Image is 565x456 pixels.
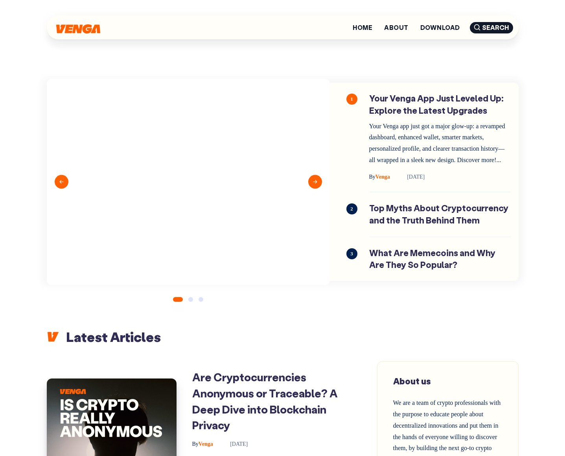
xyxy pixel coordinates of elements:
[346,248,357,259] span: 3
[353,24,372,31] a: Home
[393,375,431,387] span: About us
[346,203,357,214] span: 2
[420,24,460,31] a: Download
[56,24,100,33] img: Venga Blog
[199,297,203,302] button: 3 of 3
[346,94,357,105] span: 1
[192,370,338,432] a: Are Cryptocurrencies Anonymous or Traceable? A Deep Dive into Blockchain Privacy
[192,441,215,447] a: ByVenga
[173,297,183,302] button: 1 of 3
[192,441,199,447] span: By
[470,22,513,33] span: Search
[219,441,248,447] time: [DATE]
[384,24,408,31] a: About
[188,297,193,302] button: 2 of 3
[55,175,68,189] button: Previous
[308,175,322,189] button: Next
[192,441,213,447] span: Venga
[47,328,519,345] h2: Latest Articles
